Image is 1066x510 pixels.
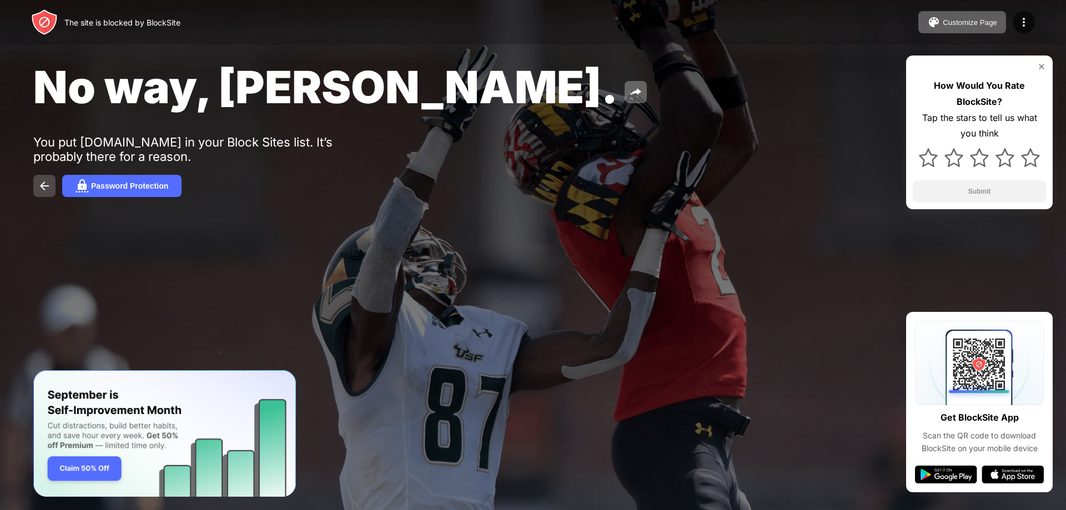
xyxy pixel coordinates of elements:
[915,430,1044,455] div: Scan the QR code to download BlockSite on your mobile device
[91,181,168,190] div: Password Protection
[913,180,1046,203] button: Submit
[913,78,1046,110] div: How Would You Rate BlockSite?
[33,370,296,497] iframe: Banner
[982,466,1044,483] img: app-store.svg
[995,148,1014,167] img: star.svg
[629,85,642,99] img: share.svg
[33,60,618,114] span: No way, [PERSON_NAME].
[1017,16,1030,29] img: menu-icon.svg
[76,179,89,193] img: password.svg
[919,148,938,167] img: star.svg
[31,9,58,36] img: header-logo.svg
[913,110,1046,142] div: Tap the stars to tell us what you think
[941,410,1019,426] div: Get BlockSite App
[33,135,376,164] div: You put [DOMAIN_NAME] in your Block Sites list. It’s probably there for a reason.
[918,11,1006,33] button: Customize Page
[943,18,997,27] div: Customize Page
[1037,62,1046,71] img: rate-us-close.svg
[927,16,941,29] img: pallet.svg
[64,18,180,27] div: The site is blocked by BlockSite
[1021,148,1040,167] img: star.svg
[970,148,989,167] img: star.svg
[38,179,51,193] img: back.svg
[915,466,977,483] img: google-play.svg
[62,175,182,197] button: Password Protection
[915,321,1044,405] img: qrcode.svg
[944,148,963,167] img: star.svg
